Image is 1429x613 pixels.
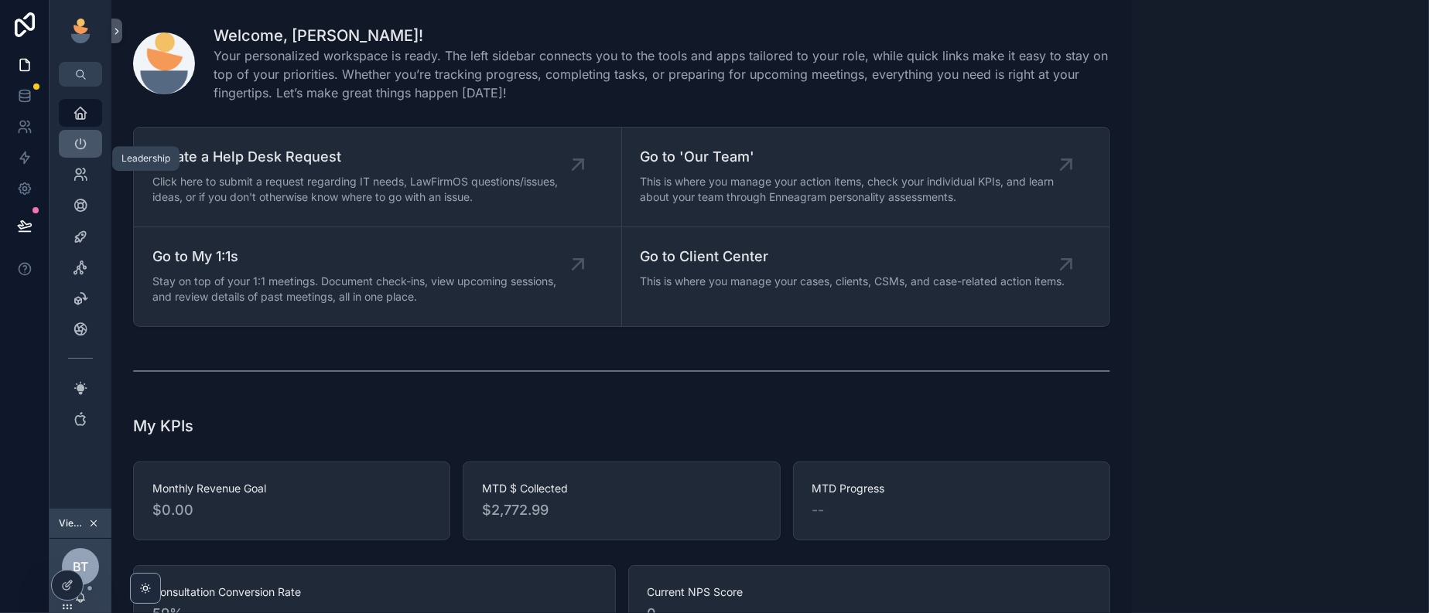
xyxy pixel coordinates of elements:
h1: My KPIs [133,415,193,437]
span: This is where you manage your cases, clients, CSMs, and case-related action items. [641,274,1065,289]
span: Go to Client Center [641,246,1065,267]
span: Stay on top of your 1:1 meetings. Document check-ins, view upcoming sessions, and review details ... [152,274,578,305]
a: Go to My 1:1sStay on top of your 1:1 meetings. Document check-ins, view upcoming sessions, and re... [134,227,622,326]
span: MTD Progress [812,481,1091,496]
div: scrollable content [50,87,111,455]
div: Leadership [121,152,170,165]
a: Create a Help Desk RequestClick here to submit a request regarding IT needs, LawFirmOS questions/... [134,128,622,227]
span: Create a Help Desk Request [152,146,578,168]
a: Go to 'Our Team'This is where you manage your action items, check your individual KPIs, and learn... [622,128,1110,227]
span: This is where you manage your action items, check your individual KPIs, and learn about your team... [641,174,1067,205]
span: Click here to submit a request regarding IT needs, LawFirmOS questions/issues, ideas, or if you d... [152,174,578,205]
span: Consultation Conversion Rate [152,584,597,600]
span: Viewing as [PERSON_NAME] [59,517,85,530]
h1: Welcome, [PERSON_NAME]! [214,25,1110,46]
span: Your personalized workspace is ready. The left sidebar connects you to the tools and apps tailore... [214,46,1110,102]
img: App logo [68,19,93,43]
span: Go to My 1:1s [152,246,578,267]
span: MTD $ Collected [482,481,761,496]
span: -- [812,499,825,521]
span: $0.00 [152,499,431,521]
span: Current NPS Score [648,584,1092,600]
span: Monthly Revenue Goal [152,481,431,496]
span: Go to 'Our Team' [641,146,1067,168]
a: Go to Client CenterThis is where you manage your cases, clients, CSMs, and case-related action it... [622,227,1110,326]
span: $2,772.99 [482,499,761,521]
span: BT [73,557,88,576]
